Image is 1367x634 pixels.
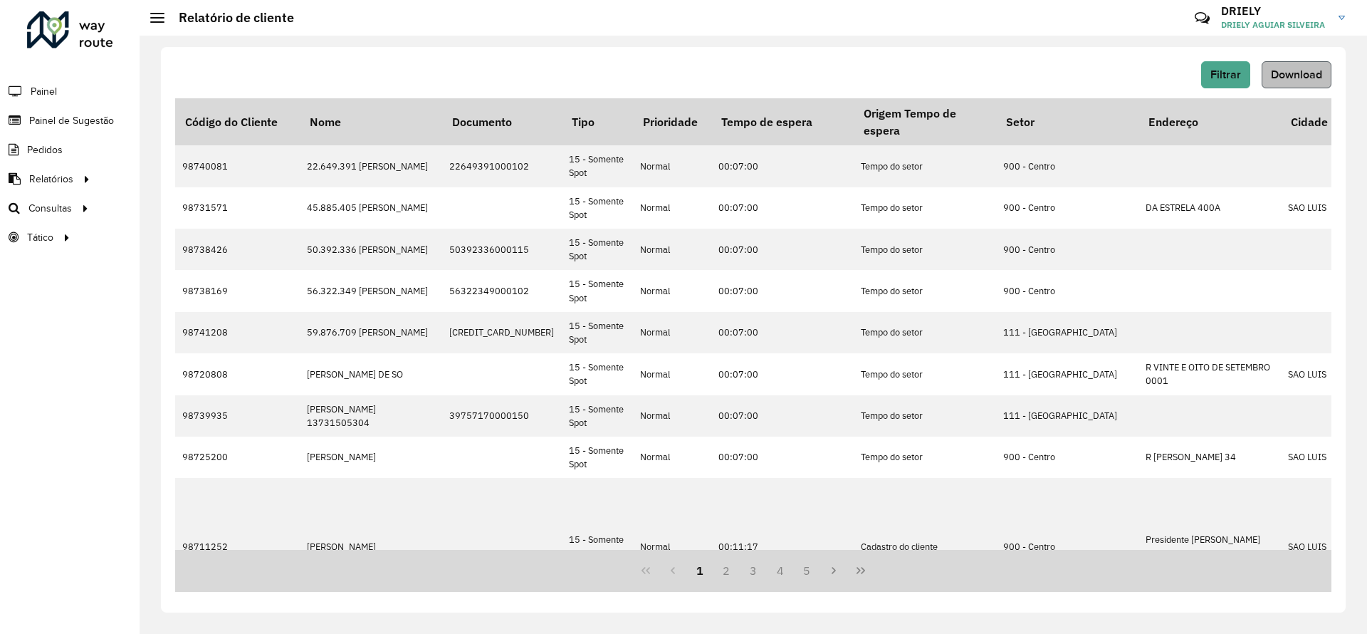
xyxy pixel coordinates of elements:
[442,312,562,353] td: [CREDIT_CARD_NUMBER]
[996,270,1138,311] td: 900 - Centro
[854,145,996,187] td: Tempo do setor
[300,353,442,395] td: [PERSON_NAME] DE SO
[633,98,711,145] th: Prioridade
[300,478,442,615] td: [PERSON_NAME]
[1138,478,1281,615] td: Presidente [PERSON_NAME] 000025
[29,172,73,187] span: Relatórios
[442,98,562,145] th: Documento
[1201,61,1250,88] button: Filtrar
[713,557,740,584] button: 2
[711,437,854,478] td: 00:07:00
[854,395,996,437] td: Tempo do setor
[1138,437,1281,478] td: R [PERSON_NAME] 34
[1262,61,1331,88] button: Download
[633,395,711,437] td: Normal
[633,187,711,229] td: Normal
[175,229,300,270] td: 98738426
[711,270,854,311] td: 00:07:00
[562,270,633,311] td: 15 - Somente Spot
[740,557,767,584] button: 3
[562,229,633,270] td: 15 - Somente Spot
[633,353,711,395] td: Normal
[1187,3,1217,33] a: Contato Rápido
[711,478,854,615] td: 00:11:17
[633,478,711,615] td: Normal
[562,312,633,353] td: 15 - Somente Spot
[847,557,874,584] button: Last Page
[175,270,300,311] td: 98738169
[164,10,294,26] h2: Relatório de cliente
[562,353,633,395] td: 15 - Somente Spot
[711,395,854,437] td: 00:07:00
[854,270,996,311] td: Tempo do setor
[442,270,562,311] td: 56322349000102
[711,98,854,145] th: Tempo de espera
[27,142,63,157] span: Pedidos
[633,270,711,311] td: Normal
[1210,68,1241,80] span: Filtrar
[31,84,57,99] span: Painel
[996,437,1138,478] td: 900 - Centro
[711,312,854,353] td: 00:07:00
[1138,187,1281,229] td: DA ESTRELA 400A
[996,478,1138,615] td: 900 - Centro
[562,478,633,615] td: 15 - Somente Spot
[996,312,1138,353] td: 111 - [GEOGRAPHIC_DATA]
[996,187,1138,229] td: 900 - Centro
[300,270,442,311] td: 56.322.349 [PERSON_NAME]
[633,229,711,270] td: Normal
[820,557,847,584] button: Next Page
[442,395,562,437] td: 39757170000150
[854,353,996,395] td: Tempo do setor
[562,437,633,478] td: 15 - Somente Spot
[794,557,821,584] button: 5
[1138,353,1281,395] td: R VINTE E OITO DE SETEMBRO 0001
[300,437,442,478] td: [PERSON_NAME]
[633,145,711,187] td: Normal
[175,478,300,615] td: 98711252
[300,312,442,353] td: 59.876.709 [PERSON_NAME]
[854,98,996,145] th: Origem Tempo de espera
[996,145,1138,187] td: 900 - Centro
[28,201,72,216] span: Consultas
[711,229,854,270] td: 00:07:00
[854,229,996,270] td: Tempo do setor
[300,229,442,270] td: 50.392.336 [PERSON_NAME]
[175,187,300,229] td: 98731571
[686,557,713,584] button: 1
[854,187,996,229] td: Tempo do setor
[175,353,300,395] td: 98720808
[562,145,633,187] td: 15 - Somente Spot
[27,230,53,245] span: Tático
[562,395,633,437] td: 15 - Somente Spot
[996,353,1138,395] td: 111 - [GEOGRAPHIC_DATA]
[996,395,1138,437] td: 111 - [GEOGRAPHIC_DATA]
[175,98,300,145] th: Código do Cliente
[1271,68,1322,80] span: Download
[300,395,442,437] td: [PERSON_NAME] 13731505304
[854,312,996,353] td: Tempo do setor
[300,98,442,145] th: Nome
[854,437,996,478] td: Tempo do setor
[711,187,854,229] td: 00:07:00
[1221,4,1328,18] h3: DRIELY
[175,395,300,437] td: 98739935
[562,187,633,229] td: 15 - Somente Spot
[300,145,442,187] td: 22.649.391 [PERSON_NAME]
[175,145,300,187] td: 98740081
[711,145,854,187] td: 00:07:00
[29,113,114,128] span: Painel de Sugestão
[711,353,854,395] td: 00:07:00
[854,478,996,615] td: Cadastro do cliente
[633,437,711,478] td: Normal
[633,312,711,353] td: Normal
[300,187,442,229] td: 45.885.405 [PERSON_NAME]
[996,229,1138,270] td: 900 - Centro
[442,229,562,270] td: 50392336000115
[1138,98,1281,145] th: Endereço
[175,312,300,353] td: 98741208
[767,557,794,584] button: 4
[1221,19,1328,31] span: DRIELY AGUIAR SILVEIRA
[442,145,562,187] td: 22649391000102
[175,437,300,478] td: 98725200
